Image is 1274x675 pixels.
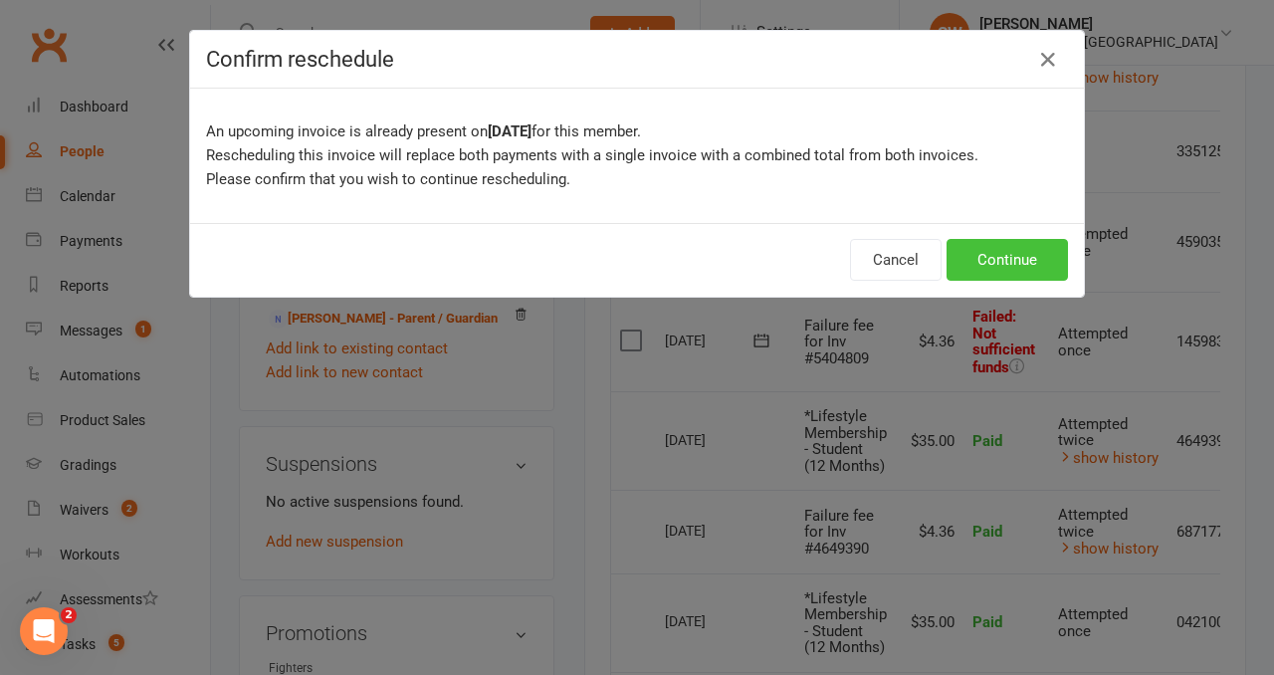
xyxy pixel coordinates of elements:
span: 2 [61,607,77,623]
iframe: Intercom live chat [20,607,68,655]
button: Continue [947,239,1068,281]
h4: Confirm reschedule [206,47,1068,72]
button: Close [1032,44,1064,76]
p: An upcoming invoice is already present on for this member. Rescheduling this invoice will replace... [206,119,1068,191]
button: Cancel [850,239,942,281]
b: [DATE] [488,122,531,140]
